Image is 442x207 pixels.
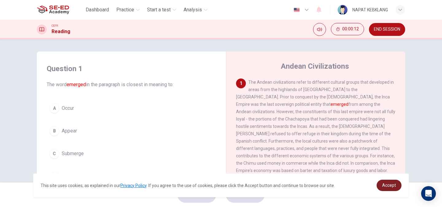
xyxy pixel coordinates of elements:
[49,171,59,181] div: D
[52,24,58,28] span: CEFR
[342,27,359,32] span: 00:00:12
[116,6,134,13] span: Practice
[338,5,347,15] img: Profile picture
[145,4,179,15] button: Start a test
[62,105,74,112] span: Occur
[49,126,59,136] div: B
[47,123,216,139] button: BAppear
[331,23,364,35] button: 00:00:12
[33,174,409,197] div: cookieconsent
[47,101,216,116] button: AOccur
[67,82,86,87] font: emerged
[62,127,77,135] span: Appear
[184,6,202,13] span: Analysis
[120,183,146,188] a: Privacy Policy
[86,6,109,13] span: Dashboard
[47,81,216,88] span: The word in the paragraph is closest in meaning to:
[331,23,364,36] div: Hide
[41,183,335,188] span: This site uses cookies, as explained in our . If you agree to the use of cookies, please click th...
[352,6,388,13] div: NAPAT KEBKLANG
[369,23,405,36] button: END SESSION
[421,186,436,201] div: Open Intercom Messenger
[181,4,210,15] button: Analysis
[293,8,300,12] img: en
[49,103,59,113] div: A
[377,180,401,191] a: dismiss cookie message
[49,149,59,159] div: C
[47,146,216,161] button: CSubmerge
[382,183,396,188] span: Accept
[114,4,142,15] button: Practice
[47,64,216,74] h4: Question 1
[52,28,70,35] h1: Reading
[83,4,111,15] button: Dashboard
[147,6,171,13] span: Start a test
[281,61,349,71] h4: Andean Civilizations
[37,4,83,16] a: SE-ED Academy logo
[62,150,84,157] span: Submerge
[374,27,400,32] span: END SESSION
[236,80,395,202] span: The Andean civilizations refer to different cultural groups that developed in areas from the high...
[313,23,326,36] div: Mute
[331,102,348,107] font: emerged
[62,173,76,180] span: Merge
[47,169,216,184] button: DMerge
[236,79,246,88] div: 1
[37,4,69,16] img: SE-ED Academy logo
